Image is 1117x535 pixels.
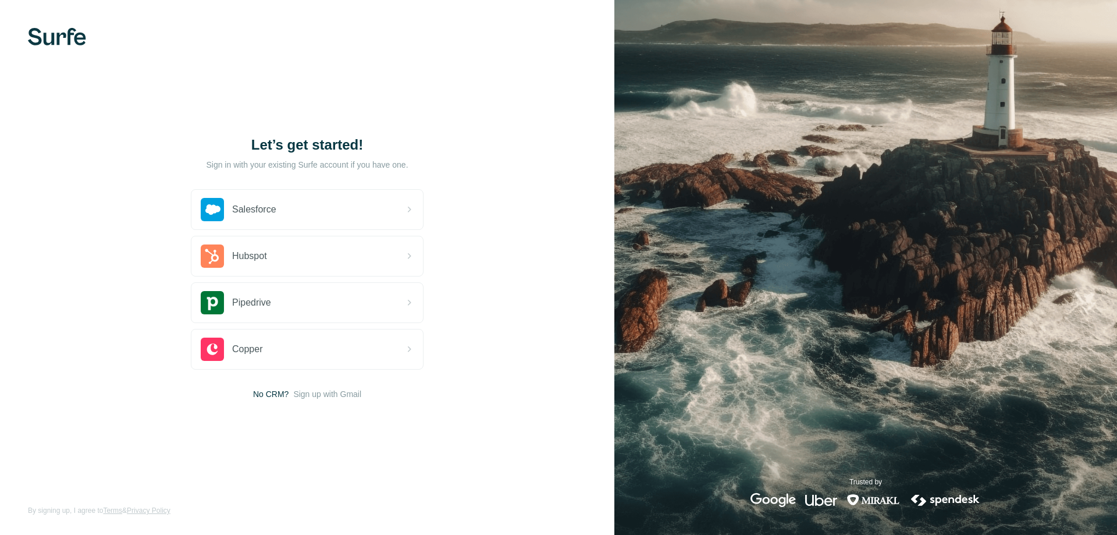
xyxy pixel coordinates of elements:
span: Copper [232,342,262,356]
p: Sign in with your existing Surfe account if you have one. [206,159,408,171]
img: copper's logo [201,338,224,361]
img: uber's logo [805,493,837,507]
span: Hubspot [232,249,267,263]
img: mirakl's logo [846,493,900,507]
h1: Let’s get started! [191,136,424,154]
span: Pipedrive [232,296,271,310]
img: salesforce's logo [201,198,224,221]
a: Privacy Policy [127,506,170,515]
img: Surfe's logo [28,28,86,45]
img: spendesk's logo [909,493,981,507]
img: google's logo [750,493,796,507]
button: Sign up with Gmail [293,388,361,400]
img: pipedrive's logo [201,291,224,314]
span: By signing up, I agree to & [28,505,170,516]
img: hubspot's logo [201,245,224,268]
p: Trusted by [849,477,882,487]
span: Salesforce [232,203,276,217]
span: No CRM? [253,388,289,400]
a: Terms [103,506,122,515]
